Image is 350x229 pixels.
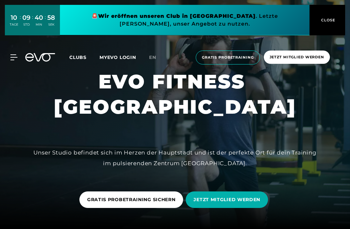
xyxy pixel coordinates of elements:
[20,14,21,31] div: :
[32,14,33,31] div: :
[186,187,271,213] a: JETZT MITGLIED WERDEN
[10,22,18,27] div: TAGE
[54,69,296,120] h1: EVO FITNESS [GEOGRAPHIC_DATA]
[149,54,164,61] a: en
[149,54,156,60] span: en
[309,5,345,35] button: CLOSE
[10,13,18,22] div: 10
[99,54,136,60] a: MYEVO LOGIN
[69,54,87,60] span: Clubs
[87,196,176,203] span: GRATIS PROBETRAINING SICHERN
[47,13,55,22] div: 58
[22,22,30,27] div: STD
[47,22,55,27] div: SEK
[79,187,186,213] a: GRATIS PROBETRAINING SICHERN
[270,54,324,60] span: Jetzt Mitglied werden
[262,51,332,64] a: Jetzt Mitglied werden
[320,17,335,23] span: CLOSE
[22,13,30,22] div: 09
[35,13,43,22] div: 40
[69,54,99,60] a: Clubs
[202,55,254,60] span: Gratis Probetraining
[29,147,321,168] div: Unser Studio befindet sich im Herzen der Hauptstadt und ist der perfekte Ort für dein Training im...
[193,196,260,203] span: JETZT MITGLIED WERDEN
[45,14,46,31] div: :
[194,51,262,64] a: Gratis Probetraining
[35,22,43,27] div: MIN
